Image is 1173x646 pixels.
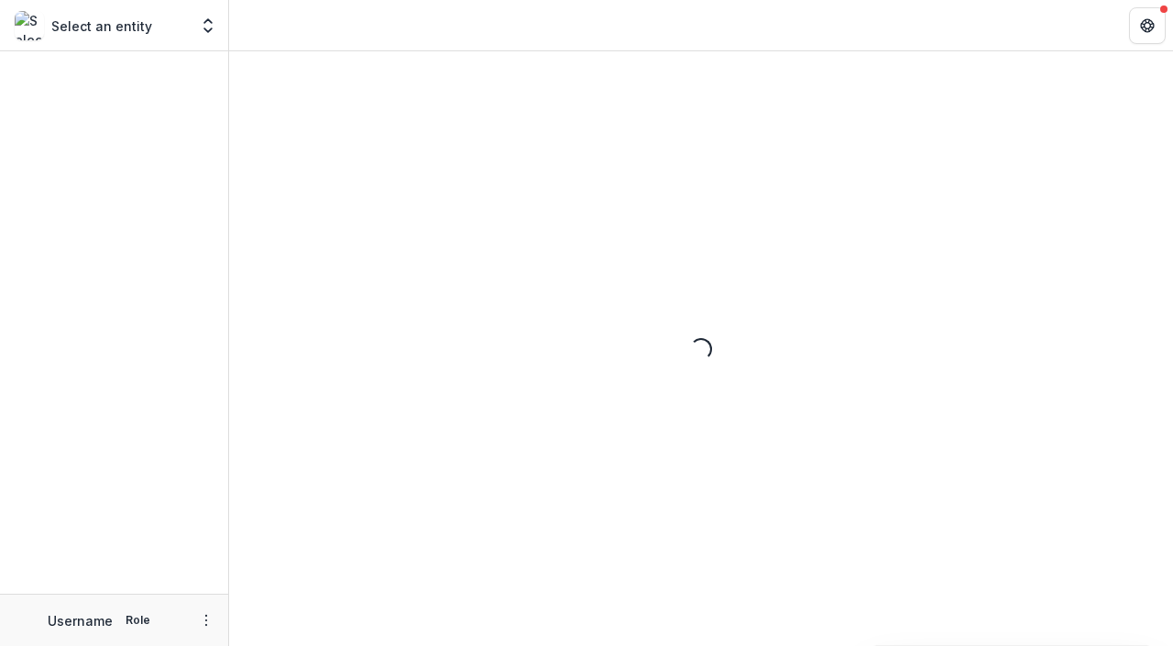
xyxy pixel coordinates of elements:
[120,612,156,629] p: Role
[195,7,221,44] button: Open entity switcher
[15,11,44,40] img: Select an entity
[51,16,152,36] p: Select an entity
[195,609,217,631] button: More
[48,611,113,630] p: Username
[1129,7,1166,44] button: Get Help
